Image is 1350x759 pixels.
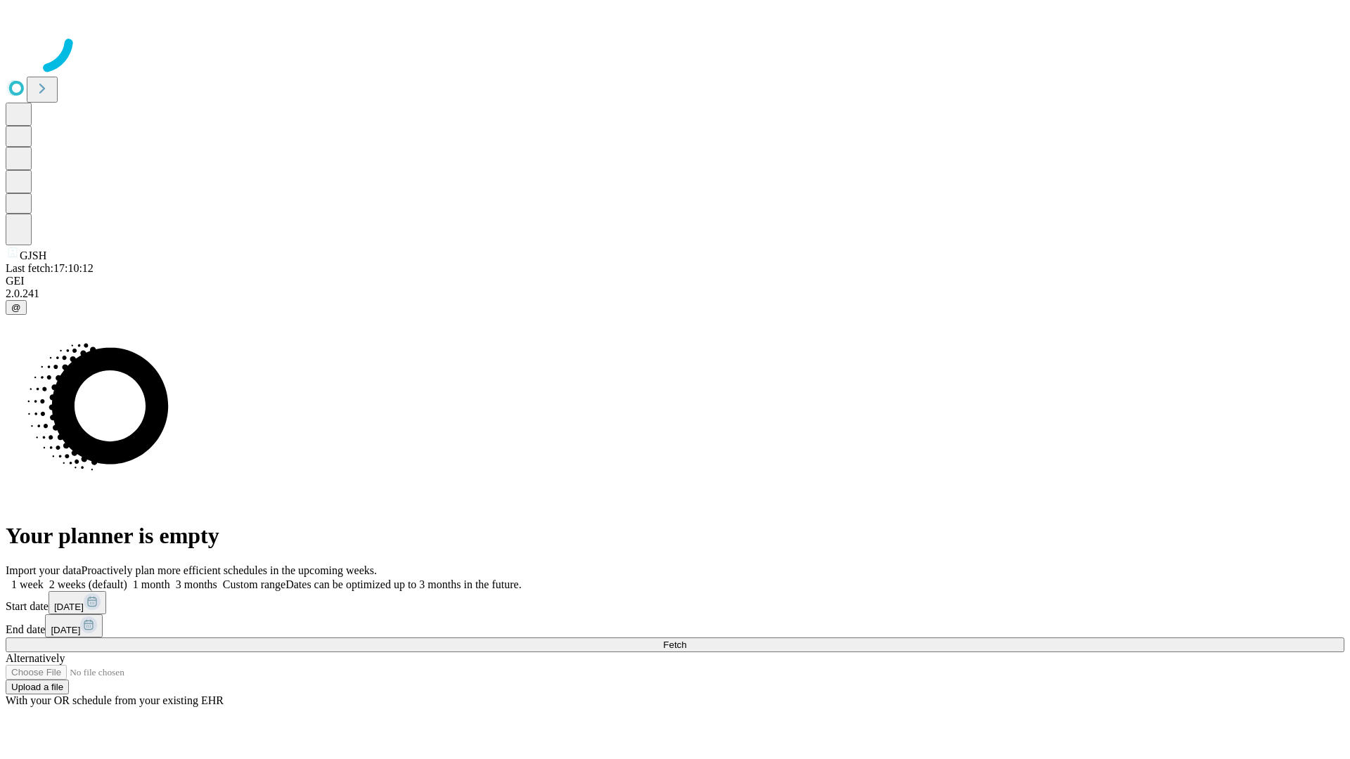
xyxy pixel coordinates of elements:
[6,637,1344,652] button: Fetch
[11,302,21,313] span: @
[176,578,217,590] span: 3 months
[51,625,80,635] span: [DATE]
[6,680,69,694] button: Upload a file
[49,578,127,590] span: 2 weeks (default)
[6,614,1344,637] div: End date
[6,694,224,706] span: With your OR schedule from your existing EHR
[223,578,285,590] span: Custom range
[6,262,94,274] span: Last fetch: 17:10:12
[6,300,27,315] button: @
[6,652,65,664] span: Alternatively
[49,591,106,614] button: [DATE]
[6,287,1344,300] div: 2.0.241
[6,591,1344,614] div: Start date
[82,564,377,576] span: Proactively plan more efficient schedules in the upcoming weeks.
[285,578,521,590] span: Dates can be optimized up to 3 months in the future.
[54,602,84,612] span: [DATE]
[6,523,1344,549] h1: Your planner is empty
[133,578,170,590] span: 1 month
[6,275,1344,287] div: GEI
[45,614,103,637] button: [DATE]
[20,249,46,261] span: GJSH
[11,578,44,590] span: 1 week
[663,640,686,650] span: Fetch
[6,564,82,576] span: Import your data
